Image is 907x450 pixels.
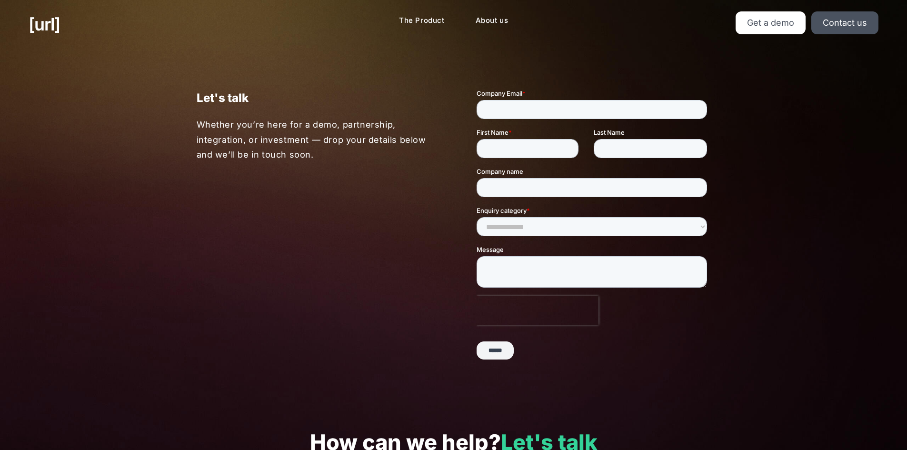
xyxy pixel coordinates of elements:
p: Whether you’re here for a demo, partnership, integration, or investment — drop your details below... [197,117,431,162]
a: The Product [391,11,452,30]
p: Let's talk [197,89,431,107]
a: [URL] [29,11,60,37]
a: About us [468,11,516,30]
iframe: Form 0 [477,89,711,368]
a: Get a demo [736,11,806,34]
a: Contact us [811,11,878,34]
